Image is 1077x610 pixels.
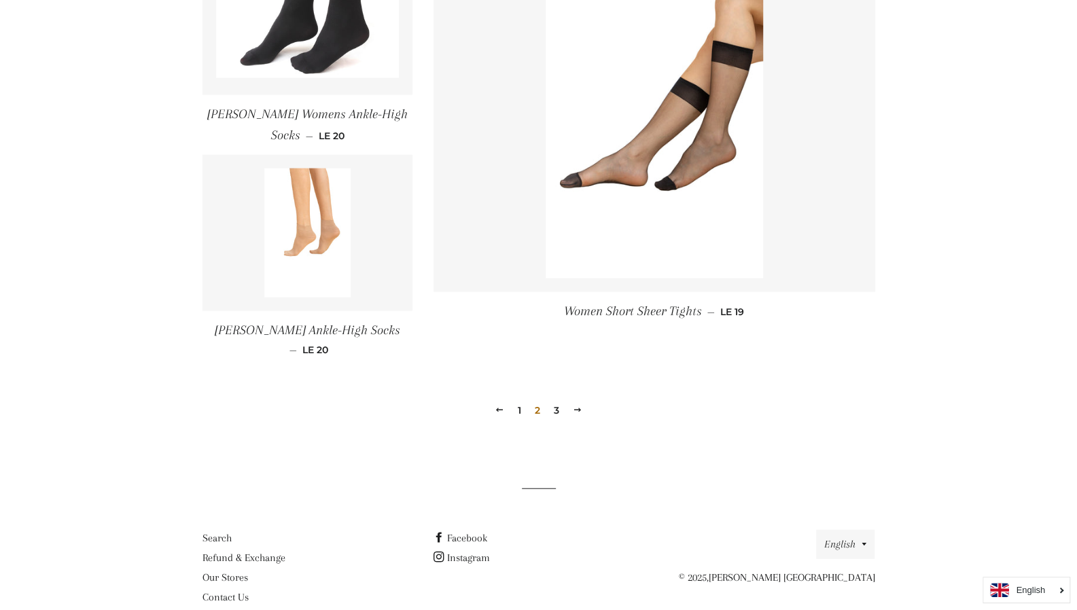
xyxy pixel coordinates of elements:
button: English [816,530,875,559]
span: LE 20 [318,130,344,142]
a: [PERSON_NAME] Womens Ankle-High Socks — LE 20 [202,95,413,156]
span: LE 20 [302,344,328,356]
a: [PERSON_NAME] Ankle-High Socks — LE 20 [202,311,413,367]
a: Search [202,532,232,544]
a: [PERSON_NAME] [GEOGRAPHIC_DATA] [708,571,875,584]
a: 1 [512,400,527,420]
span: [PERSON_NAME] Ankle-High Socks [215,323,400,338]
span: [PERSON_NAME] Womens Ankle-High Socks [207,107,408,143]
span: — [707,306,715,318]
i: English [1016,586,1045,594]
a: Women Short Sheer Tights — LE 19 [434,292,875,331]
span: — [305,130,313,142]
a: 3 [548,400,565,420]
span: LE 19 [720,306,744,318]
span: 2 [529,400,546,420]
a: Refund & Exchange [202,552,285,564]
p: © 2025, [664,569,875,586]
span: Women Short Sheer Tights [564,304,702,319]
span: — [289,344,297,356]
a: English [990,583,1063,597]
a: Instagram [433,552,489,564]
a: Our Stores [202,571,248,584]
a: Facebook [433,532,487,544]
a: Contact Us [202,591,249,603]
